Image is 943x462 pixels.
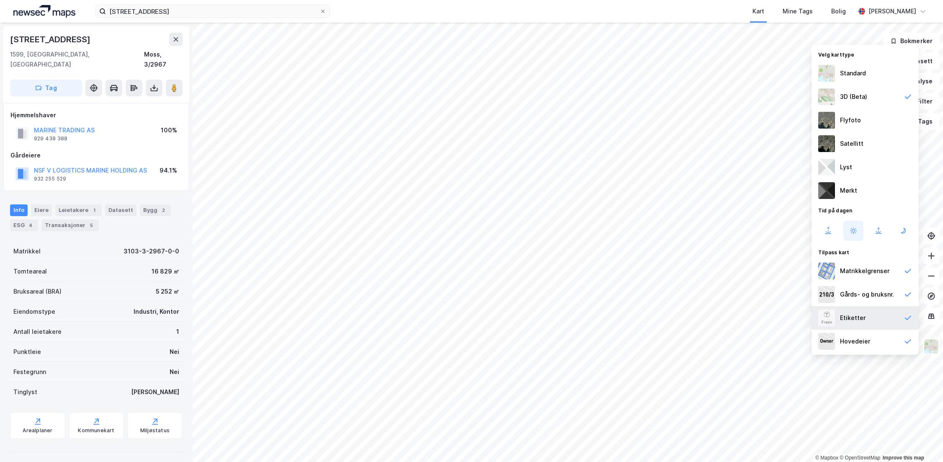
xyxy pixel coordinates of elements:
[134,307,179,317] div: Industri, Kontor
[140,204,171,216] div: Bygg
[23,427,52,434] div: Arealplaner
[840,92,867,102] div: 3D (Beta)
[818,182,835,199] img: nCdM7BzjoCAAAAAElFTkSuQmCC
[840,115,861,125] div: Flyfoto
[840,266,889,276] div: Matrikkelgrenser
[13,286,62,297] div: Bruksareal (BRA)
[840,68,866,78] div: Standard
[783,6,813,16] div: Mine Tags
[818,310,835,326] img: Z
[31,204,52,216] div: Eiere
[883,455,924,461] a: Improve this map
[10,150,182,160] div: Gårdeiere
[10,49,144,70] div: 1599, [GEOGRAPHIC_DATA], [GEOGRAPHIC_DATA]
[752,6,764,16] div: Kart
[13,307,55,317] div: Eiendomstype
[13,327,62,337] div: Antall leietakere
[13,347,41,357] div: Punktleie
[815,455,838,461] a: Mapbox
[10,219,38,231] div: ESG
[10,80,82,96] button: Tag
[78,427,114,434] div: Kommunekart
[818,88,835,105] img: Z
[87,221,95,230] div: 5
[170,367,179,377] div: Nei
[34,176,66,182] div: 932 255 529
[156,286,179,297] div: 5 252 ㎡
[840,336,870,346] div: Hovedeier
[840,455,880,461] a: OpenStreetMap
[170,347,179,357] div: Nei
[10,33,92,46] div: [STREET_ADDRESS]
[13,266,47,276] div: Tomteareal
[901,422,943,462] iframe: Chat Widget
[13,246,41,256] div: Matrikkel
[923,338,939,354] img: Z
[883,33,940,49] button: Bokmerker
[152,266,179,276] div: 16 829 ㎡
[899,93,940,110] button: Filter
[55,204,102,216] div: Leietakere
[144,49,183,70] div: Moss, 3/2967
[818,263,835,279] img: cadastreBorders.cfe08de4b5ddd52a10de.jpeg
[818,112,835,129] img: Z
[831,6,846,16] div: Bolig
[818,65,835,82] img: Z
[840,162,852,172] div: Lyst
[840,289,894,299] div: Gårds- og bruksnr.
[131,387,179,397] div: [PERSON_NAME]
[176,327,179,337] div: 1
[868,6,916,16] div: [PERSON_NAME]
[90,206,98,214] div: 1
[13,367,46,377] div: Festegrunn
[105,204,137,216] div: Datasett
[818,135,835,152] img: 9k=
[10,110,182,120] div: Hjemmelshaver
[161,125,177,135] div: 100%
[26,221,35,230] div: 4
[41,219,99,231] div: Transaksjoner
[812,244,919,259] div: Tilpass kart
[140,427,170,434] div: Miljøstatus
[818,333,835,350] img: majorOwner.b5e170eddb5c04bfeeff.jpeg
[901,422,943,462] div: Kontrollprogram for chat
[13,5,75,18] img: logo.a4113a55bc3d86da70a041830d287a7e.svg
[159,206,167,214] div: 2
[34,135,67,142] div: 929 438 388
[818,286,835,303] img: cadastreKeys.547ab17ec502f5a4ef2b.jpeg
[160,165,177,176] div: 94.1%
[818,159,835,176] img: luj3wr1y2y3+OchiMxRmMxRlscgabnMEmZ7DJGWxyBpucwSZnsMkZbHIGm5zBJmewyRlscgabnMEmZ7DJGWxyBpucwSZnsMkZ...
[812,46,919,62] div: Velg karttype
[840,313,866,323] div: Etiketter
[10,204,28,216] div: Info
[901,113,940,130] button: Tags
[13,387,37,397] div: Tinglyst
[106,5,319,18] input: Søk på adresse, matrikkel, gårdeiere, leietakere eller personer
[840,186,857,196] div: Mørkt
[124,246,179,256] div: 3103-3-2967-0-0
[840,139,863,149] div: Satellitt
[812,202,919,217] div: Tid på dagen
